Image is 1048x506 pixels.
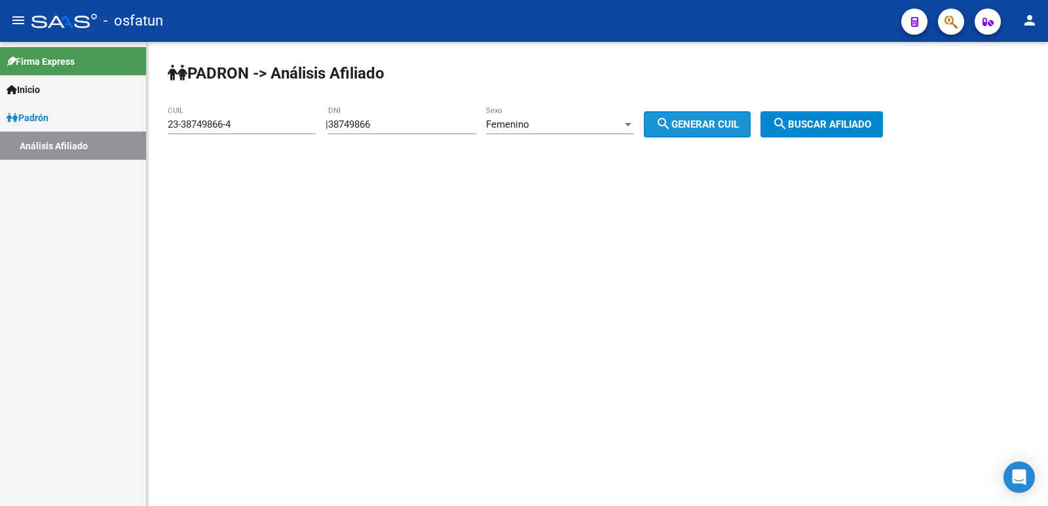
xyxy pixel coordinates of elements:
[656,118,739,130] span: Generar CUIL
[326,118,760,130] div: |
[7,82,40,97] span: Inicio
[656,116,671,132] mat-icon: search
[168,64,384,82] strong: PADRON -> Análisis Afiliado
[10,12,26,28] mat-icon: menu
[486,118,529,130] span: Femenino
[1003,461,1035,493] div: Open Intercom Messenger
[772,118,871,130] span: Buscar afiliado
[760,111,883,137] button: Buscar afiliado
[103,7,163,35] span: - osfatun
[772,116,788,132] mat-icon: search
[1022,12,1038,28] mat-icon: person
[7,54,75,69] span: Firma Express
[644,111,751,137] button: Generar CUIL
[7,111,48,125] span: Padrón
